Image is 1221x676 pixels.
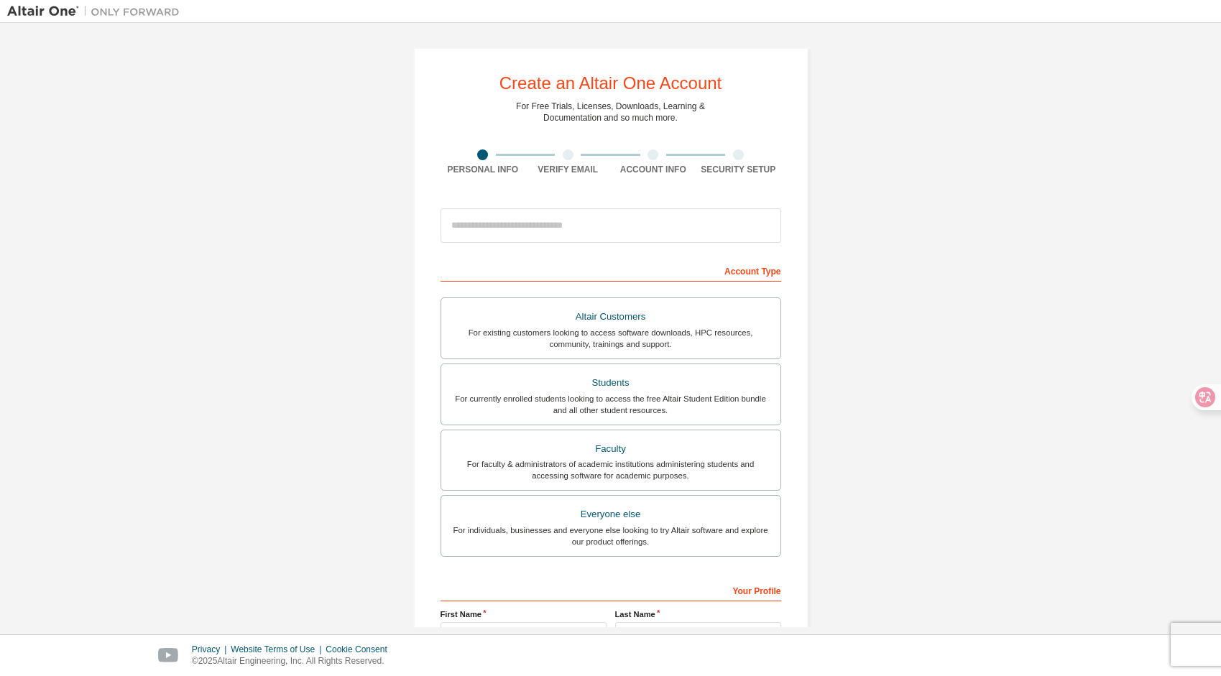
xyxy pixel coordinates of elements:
[525,164,611,175] div: Verify Email
[231,644,326,655] div: Website Terms of Use
[441,608,607,620] label: First Name
[450,458,772,481] div: For faculty & administrators of academic institutions administering students and accessing softwa...
[615,608,781,620] label: Last Name
[450,524,772,547] div: For individuals, businesses and everyone else looking to try Altair software and explore our prod...
[696,164,781,175] div: Security Setup
[158,648,179,663] img: youtube.svg
[450,504,772,524] div: Everyone else
[7,4,187,19] img: Altair One
[450,393,772,416] div: For currently enrolled students looking to access the free Altair Student Edition bundle and all ...
[611,164,696,175] div: Account Info
[450,307,772,327] div: Altair Customers
[192,655,396,667] p: © 2025 Altair Engineering, Inc. All Rights Reserved.
[450,439,772,459] div: Faculty
[516,101,705,124] div: For Free Trials, Licenses, Downloads, Learning & Documentation and so much more.
[441,164,526,175] div: Personal Info
[192,644,231,655] div: Privacy
[450,327,772,350] div: For existing customers looking to access software downloads, HPC resources, community, trainings ...
[441,578,781,601] div: Your Profile
[499,75,722,92] div: Create an Altair One Account
[326,644,395,655] div: Cookie Consent
[441,259,781,282] div: Account Type
[450,373,772,393] div: Students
